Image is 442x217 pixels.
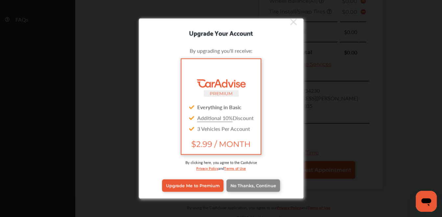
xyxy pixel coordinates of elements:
[196,165,218,171] a: Privacy Policy
[187,123,255,134] div: 3 Vehicles Per Account
[197,114,254,122] span: Discount
[149,47,293,54] div: By upgrading you'll receive:
[166,183,220,188] span: Upgrade Me to Premium
[224,165,246,171] a: Terms of Use
[197,114,233,122] u: Additional 10%
[162,179,223,191] a: Upgrade Me to Premium
[139,28,303,38] div: Upgrade Your Account
[230,183,276,188] span: No Thanks, Continue
[226,179,280,191] a: No Thanks, Continue
[210,91,233,96] small: PREMIUM
[149,160,293,178] div: By clicking here, you agree to the CarAdvise and
[187,139,255,149] span: $2.99 / MONTH
[416,191,437,212] iframe: Button to launch messaging window
[197,103,242,111] strong: Everything in Basic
